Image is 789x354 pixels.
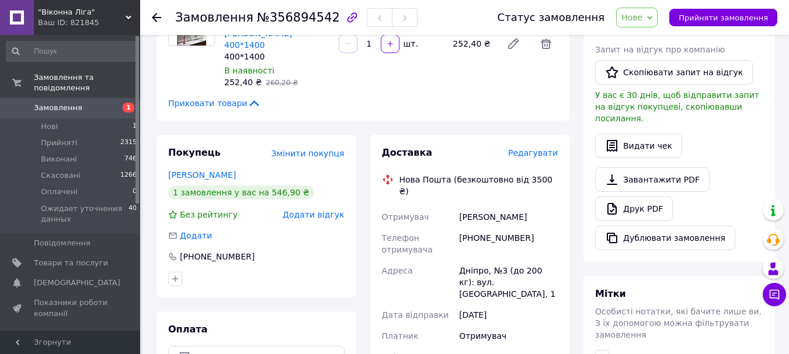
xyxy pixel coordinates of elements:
[34,72,140,93] span: Замовлення та повідомлення
[382,331,419,341] span: Платник
[595,288,626,299] span: Мітки
[224,51,329,62] div: 400*1400
[763,283,786,306] button: Чат з покупцем
[457,206,560,227] div: [PERSON_NAME]
[498,12,605,23] div: Статус замовлення
[168,185,314,199] div: 1 замовлення у вас на 546,90 ₴
[41,154,77,164] span: Виконані
[152,12,161,23] div: Повернутися назад
[133,187,137,197] span: 0
[38,7,126,17] span: "Віконна Ліга"
[34,238,91,248] span: Повідомлення
[6,41,138,62] input: Пошук
[34,258,108,268] span: Товари та послуги
[679,13,768,22] span: Прийняти замовлення
[120,138,137,148] span: 2315
[382,212,429,222] span: Отримувач
[168,147,221,158] span: Покупець
[502,32,525,55] a: Редагувати
[283,210,344,219] span: Додати відгук
[595,307,762,339] span: Особисті нотатки, які бачите лише ви. З їх допомогою можна фільтрувати замовлення
[124,154,137,164] span: 746
[168,170,236,180] a: [PERSON_NAME]
[382,266,413,275] span: Адреса
[595,226,735,250] button: Дублювати замовлення
[123,103,134,113] span: 1
[595,45,725,54] span: Запит на відгук про компанію
[175,10,253,24] span: Замовлення
[457,227,560,260] div: [PHONE_NUMBER]
[34,297,108,318] span: Показники роботи компанії
[257,10,340,24] span: №356894542
[382,233,433,254] span: Телефон отримувача
[224,78,262,87] span: 252,40 ₴
[41,121,58,132] span: Нові
[595,90,759,123] span: У вас є 30 днів, щоб відправити запит на відгук покупцеві, скопіювавши посилання.
[595,167,710,192] a: Завантажити PDF
[168,324,207,335] span: Оплата
[669,9,777,26] button: Прийняти замовлення
[128,204,137,225] span: 40
[180,231,212,240] span: Додати
[621,13,642,22] span: Нове
[382,310,449,320] span: Дата відправки
[457,260,560,304] div: Дніпро, №3 (до 200 кг): вул. [GEOGRAPHIC_DATA], 1
[534,32,558,55] span: Видалити
[397,174,561,197] div: Нова Пошта (безкоштовно від 3500 ₴)
[34,103,82,113] span: Замовлення
[457,325,560,346] div: Отримувач
[457,304,560,325] div: [DATE]
[41,138,77,148] span: Прийняті
[34,328,108,349] span: Панель управління
[168,97,261,109] span: Приховати товари
[41,187,78,197] span: Оплачені
[401,38,419,50] div: шт.
[448,36,497,52] div: 252,40 ₴
[133,121,137,132] span: 1
[41,204,128,225] span: Ожидает уточнения данных
[224,66,274,75] span: В наявності
[34,278,120,288] span: [DEMOGRAPHIC_DATA]
[382,147,433,158] span: Доставка
[595,134,682,158] button: Видати чек
[41,170,81,181] span: Скасовані
[595,60,753,85] button: Скопіювати запит на відгук
[179,251,256,262] div: [PHONE_NUMBER]
[266,79,298,87] span: 260,20 ₴
[38,17,140,28] div: Ваш ID: 821845
[120,170,137,181] span: 1266
[508,148,558,157] span: Редагувати
[180,210,238,219] span: Без рейтингу
[595,197,673,221] a: Друк PDF
[272,149,345,158] span: Змінити покупця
